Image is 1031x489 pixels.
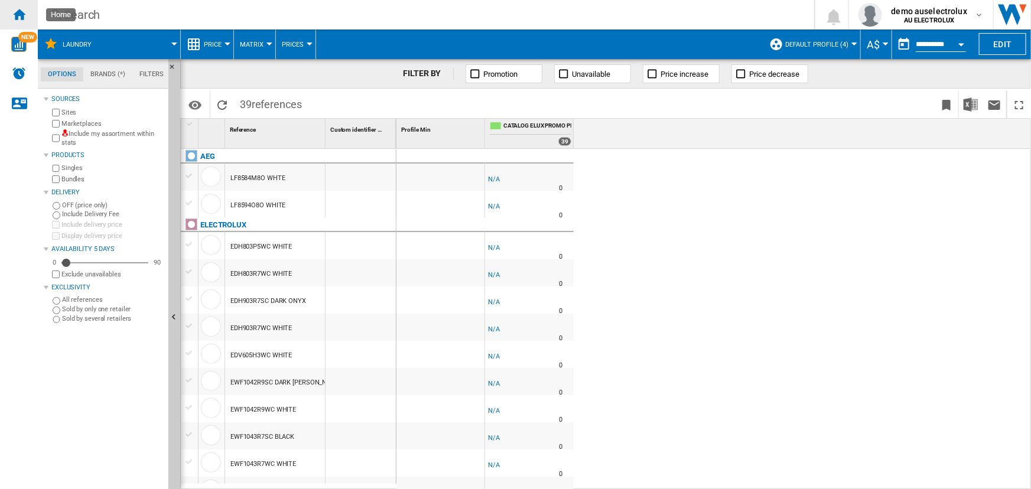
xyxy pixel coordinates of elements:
[785,30,854,59] button: Default profile (4)
[488,201,500,213] div: N/A
[935,90,958,118] button: Bookmark this report
[18,32,37,43] span: NEW
[983,90,1006,118] button: Send this report by email
[201,119,225,137] div: Sort None
[573,70,611,79] span: Unavailable
[52,131,60,146] input: Include my assortment within stats
[330,126,376,133] span: Custom identifier
[83,67,132,81] md-tab-item: Brands (*)
[964,97,978,112] img: excel-24x24.png
[204,30,227,59] button: Price
[51,188,164,197] div: Delivery
[487,119,574,148] div: CATALOG ELUX PROMO PLN LAUNDRY 39 offers sold by CATALOG ELUX PROMO PLN LAUNDRY
[53,211,60,219] input: Include Delivery Fee
[52,232,60,240] input: Display delivery price
[904,17,955,24] b: AU ELECTROLUX
[559,305,562,317] div: Delivery Time : 0 day
[240,30,269,59] button: Matrix
[559,251,562,263] div: Delivery Time : 0 day
[488,459,500,471] div: N/A
[240,41,264,48] span: Matrix
[230,126,256,133] span: Reference
[61,108,164,117] label: Sites
[731,64,808,83] button: Price decrease
[63,30,103,59] button: Laundry
[53,307,60,314] input: Sold by only one retailer
[328,119,396,137] div: Sort None
[466,64,542,83] button: Promotion
[785,41,848,48] span: Default profile (4)
[559,332,562,344] div: Delivery Time : 0 day
[52,165,60,172] input: Singles
[230,192,286,219] div: LF8594O8O WHITE
[210,90,234,118] button: Reload
[53,316,60,324] input: Sold by several retailers
[52,221,60,229] input: Include delivery price
[230,165,285,192] div: LF8584M8O WHTE
[559,468,562,480] div: Delivery Time : 0 day
[62,210,164,219] label: Include Delivery Fee
[41,67,83,81] md-tab-item: Options
[661,70,709,79] span: Price increase
[61,257,148,269] md-slider: Availability
[858,3,882,27] img: profile.jpg
[187,30,227,59] div: Price
[488,269,500,281] div: N/A
[282,41,304,48] span: Prices
[204,41,222,48] span: Price
[559,182,562,194] div: Delivery Time : 0 day
[230,396,296,423] div: EWF1042R9WC WHITE
[559,278,562,290] div: Delivery Time : 0 day
[488,324,500,335] div: N/A
[62,305,164,314] label: Sold by only one retailer
[61,220,164,229] label: Include delivery price
[51,94,164,104] div: Sources
[488,351,500,363] div: N/A
[53,202,60,210] input: OFF (price only)
[51,283,164,292] div: Exclusivity
[959,90,983,118] button: Download in Excel
[892,32,916,56] button: md-calendar
[51,151,164,160] div: Products
[52,175,60,183] input: Bundles
[64,6,783,23] div: Search
[230,342,292,369] div: EDV605H3WC WHITE
[50,258,59,267] div: 0
[892,5,968,17] span: demo auselectrolux
[230,288,306,315] div: EDH903R7SC DARK ONYX
[168,59,183,80] button: Hide
[183,94,207,115] button: Options
[401,126,431,133] span: Profile Min
[44,30,174,59] div: Laundry
[61,129,164,148] label: Include my assortment within stats
[62,295,164,304] label: All references
[282,30,310,59] button: Prices
[61,270,164,279] label: Exclude unavailables
[559,441,562,453] div: Delivery Time : 0 day
[252,98,302,110] span: references
[151,258,164,267] div: 90
[61,232,164,240] label: Display delivery price
[488,432,500,444] div: N/A
[867,30,886,59] button: A$
[979,33,1026,55] button: Edit
[558,137,571,146] div: 39 offers sold by CATALOG ELUX PROMO PLN LAUNDRY
[488,242,500,254] div: N/A
[227,119,325,137] div: Sort None
[399,119,484,137] div: Profile Min Sort None
[861,30,892,59] md-menu: Currency
[488,405,500,417] div: N/A
[62,314,164,323] label: Sold by several retailers
[867,38,880,51] span: A$
[51,244,164,254] div: Availability 5 Days
[1007,90,1031,118] button: Maximize
[61,175,164,184] label: Bundles
[951,32,972,53] button: Open calendar
[200,218,246,232] div: Click to filter on that brand
[62,201,164,210] label: OFF (price only)
[234,90,308,115] span: 39
[488,296,500,308] div: N/A
[63,41,92,48] span: Laundry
